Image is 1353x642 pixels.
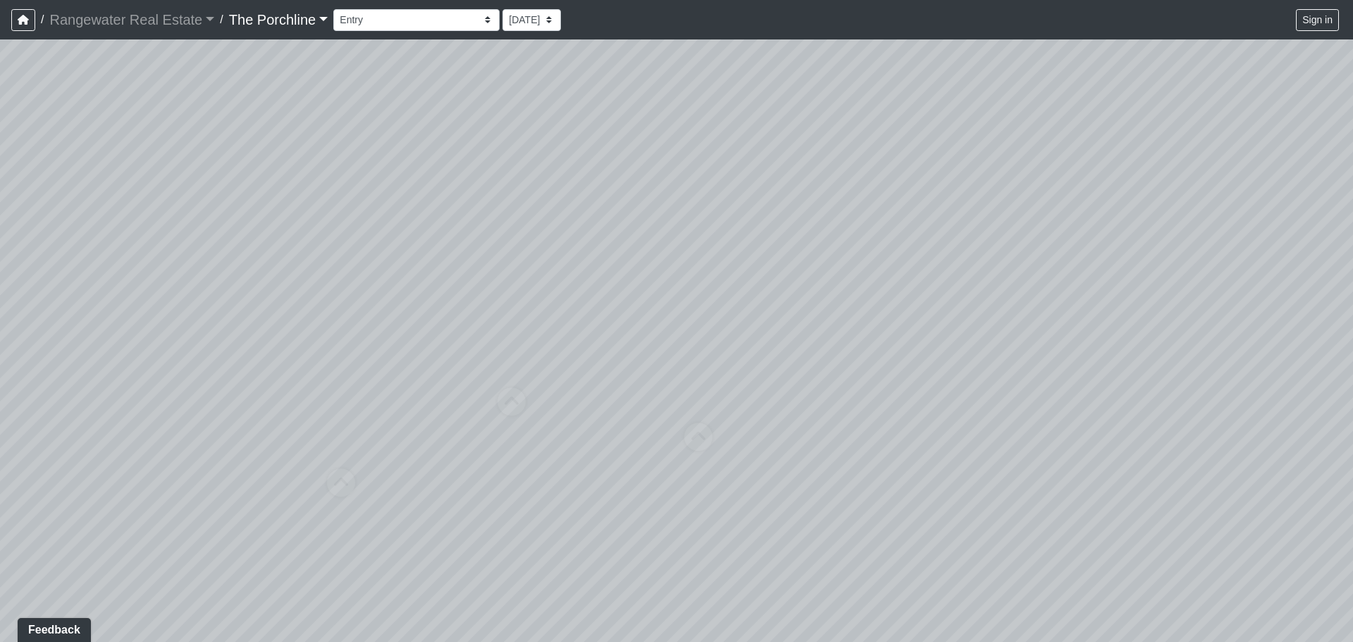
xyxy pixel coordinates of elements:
[11,614,94,642] iframe: Ybug feedback widget
[1296,9,1339,31] button: Sign in
[229,6,328,34] a: The Porchline
[35,6,49,34] span: /
[49,6,214,34] a: Rangewater Real Estate
[214,6,228,34] span: /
